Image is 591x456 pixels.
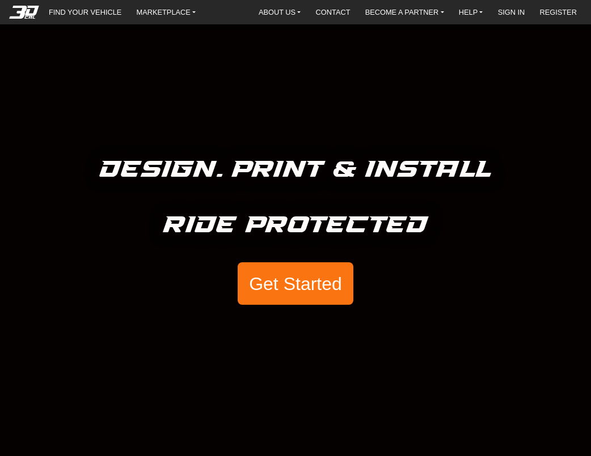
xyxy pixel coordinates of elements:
a: BECOME A PARTNER [361,5,449,20]
a: FIND YOUR VEHICLE [44,5,126,20]
a: SIGN IN [493,5,530,20]
a: HELP [454,5,488,20]
a: ABOUT US [254,5,305,20]
a: MARKETPLACE [132,5,201,20]
a: CONTACT [311,5,355,20]
h5: Design. Print & Install [100,151,492,189]
h5: Ride Protected [163,207,428,244]
button: Get Started [238,262,353,305]
a: REGISTER [535,5,581,20]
